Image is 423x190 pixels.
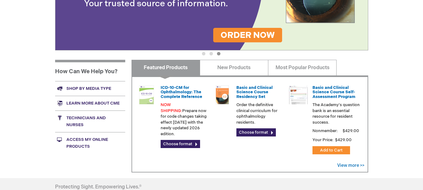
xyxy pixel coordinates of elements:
[137,85,156,104] img: 0120008u_42.png
[55,96,125,110] a: Learn more about CME
[55,110,125,132] a: Technicians and nurses
[202,52,205,55] button: 1 of 3
[161,140,200,148] a: Choose format
[213,85,232,104] img: 02850963u_47.png
[161,102,182,113] font: NOW SHIPPING:
[312,137,333,142] strong: Your Price:
[236,102,284,125] p: Order the definitive clinical curriculum for ophthalmology residents.
[289,85,308,104] img: bcscself_20.jpg
[320,148,343,153] span: Add to Cart
[236,128,276,136] a: Choose format
[132,60,200,75] a: Featured Products
[312,85,355,99] a: Basic and Clinical Science Course Self-Assessment Program
[312,146,350,154] button: Add to Cart
[161,102,208,137] p: Prepare now for code changes taking effect [DATE] with the newly updated 2026 edition.
[217,52,220,55] button: 3 of 3
[312,127,338,135] strong: Nonmember:
[55,184,142,190] h4: Protecting Sight. Empowering Lives.®
[200,60,268,75] a: New Products
[209,52,213,55] button: 2 of 3
[342,128,360,133] span: $429.00
[55,60,125,81] h1: How Can We Help You?
[55,81,125,96] a: Shop by media type
[55,132,125,154] a: Access My Online Products
[161,85,202,99] a: ICD-10-CM for Ophthalmology: The Complete Reference
[268,60,337,75] a: Most Popular Products
[312,102,360,125] p: The Academy's question bank is an essential resource for resident success.
[236,85,273,99] a: Basic and Clinical Science Course Residency Set
[337,163,364,168] a: View more >>
[334,137,353,142] span: $429.00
